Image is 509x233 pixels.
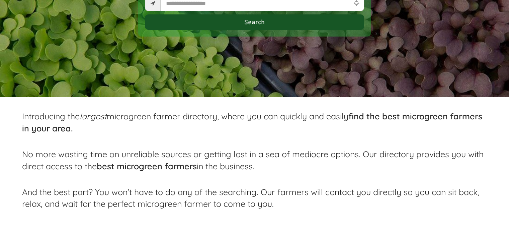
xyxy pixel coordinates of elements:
span: And the best part? You won't have to do any of the searching. Our farmers will contact you direct... [22,187,479,209]
span: No more wasting time on unreliable sources or getting lost in a sea of mediocre options. Our dire... [22,149,484,171]
button: Search [145,14,364,30]
em: largest [80,111,107,121]
span: Introducing the microgreen farmer directory, where you can quickly and easily [22,111,482,133]
strong: find the best microgreen farmers in your area. [22,111,482,133]
strong: best microgreen farmers [97,161,197,171]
